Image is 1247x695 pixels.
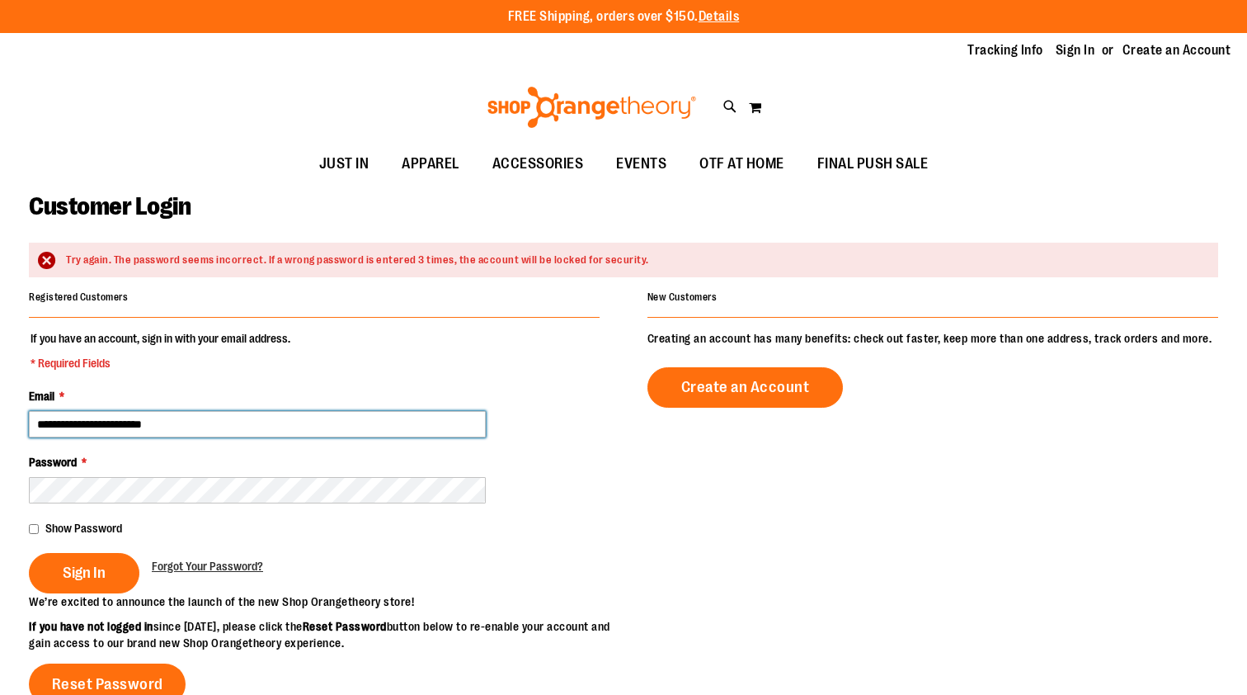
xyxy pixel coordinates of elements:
[647,330,1218,347] p: Creating an account has many benefits: check out faster, keep more than one address, track orders...
[476,145,600,183] a: ACCESSORIES
[29,456,77,469] span: Password
[616,145,666,182] span: EVENTS
[63,564,106,582] span: Sign In
[508,7,740,26] p: FREE Shipping, orders over $150.
[29,390,54,403] span: Email
[29,330,292,371] legend: If you have an account, sign in with your email address.
[29,593,623,610] p: We’re excited to announce the launch of the new Shop Orangetheory store!
[683,145,801,183] a: OTF AT HOME
[385,145,476,183] a: APPAREL
[967,41,1043,59] a: Tracking Info
[31,355,290,371] span: * Required Fields
[1056,41,1095,59] a: Sign In
[647,367,844,408] a: Create an Account
[66,253,1202,268] div: Try again. The password seems incorrect. If a wrong password is entered 3 times, the account will...
[492,145,584,182] span: ACCESSORIES
[681,378,810,396] span: Create an Account
[29,192,191,220] span: Customer Login
[801,145,945,183] a: FINAL PUSH SALE
[647,291,718,303] strong: New Customers
[29,618,623,651] p: since [DATE], please click the button below to re-enable your account and gain access to our bran...
[699,145,784,182] span: OTF AT HOME
[152,560,263,573] span: Forgot Your Password?
[600,145,683,183] a: EVENTS
[52,675,163,693] span: Reset Password
[29,620,153,633] strong: If you have not logged in
[319,145,369,182] span: JUST IN
[45,522,122,535] span: Show Password
[817,145,929,182] span: FINAL PUSH SALE
[303,145,386,183] a: JUST IN
[152,558,263,574] a: Forgot Your Password?
[29,553,139,593] button: Sign In
[699,9,740,24] a: Details
[1122,41,1231,59] a: Create an Account
[29,291,128,303] strong: Registered Customers
[303,620,387,633] strong: Reset Password
[402,145,459,182] span: APPAREL
[485,87,699,128] img: Shop Orangetheory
